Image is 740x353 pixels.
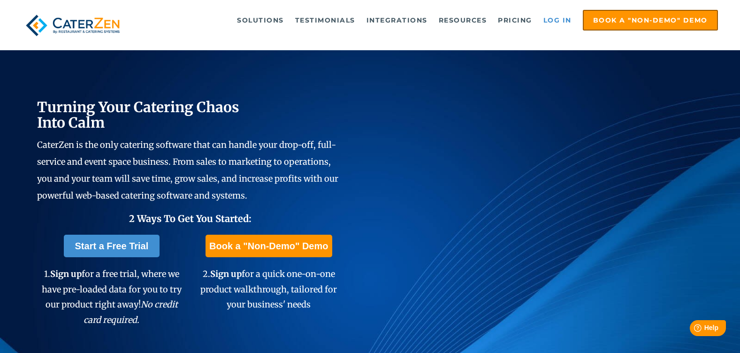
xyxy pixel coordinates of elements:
a: Solutions [232,11,289,30]
a: Testimonials [290,11,360,30]
span: Sign up [50,269,82,279]
span: 2 Ways To Get You Started: [129,213,252,224]
img: caterzen [22,10,123,41]
a: Start a Free Trial [64,235,160,257]
a: Pricing [493,11,537,30]
iframe: Help widget launcher [656,316,730,343]
a: Book a "Non-Demo" Demo [583,10,718,31]
a: Resources [434,11,492,30]
a: Integrations [362,11,432,30]
span: 2. for a quick one-on-one product walkthrough, tailored for your business' needs [200,269,337,310]
span: CaterZen is the only catering software that can handle your drop-off, full-service and event spac... [37,139,338,201]
span: Sign up [210,269,242,279]
a: Log in [539,11,576,30]
span: 1. for a free trial, where we have pre-loaded data for you to try our product right away! [42,269,182,325]
a: Book a "Non-Demo" Demo [206,235,332,257]
div: Navigation Menu [141,10,718,31]
em: No credit card required. [84,299,178,325]
span: Turning Your Catering Chaos Into Calm [37,98,239,131]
